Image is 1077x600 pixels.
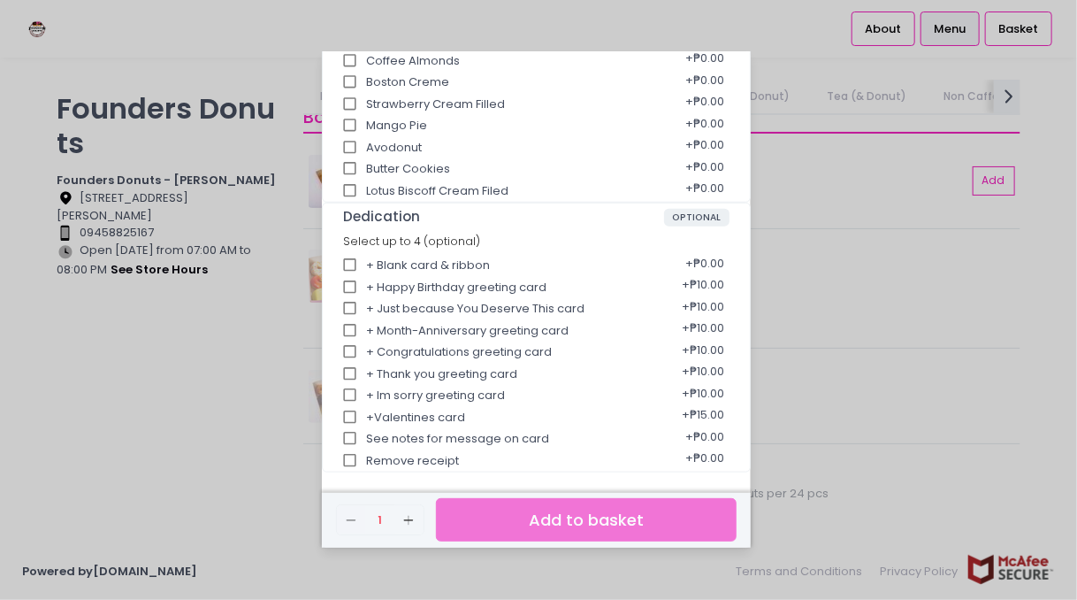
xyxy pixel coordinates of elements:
div: + ₱10.00 [676,358,729,391]
div: + ₱10.00 [676,335,729,369]
div: + ₱0.00 [679,65,729,99]
button: Add to basket [436,498,737,542]
div: + ₱10.00 [676,314,729,348]
span: Select up to 4 (optional) [343,234,480,249]
div: + ₱10.00 [676,292,729,326]
span: OPTIONAL [664,209,730,227]
div: + ₱15.00 [676,401,729,435]
div: + ₱0.00 [679,444,729,478]
div: + ₱10.00 [676,379,729,412]
div: + ₱0.00 [679,88,729,121]
div: + ₱10.00 [676,271,729,304]
div: + ₱0.00 [679,131,729,165]
div: + ₱0.00 [679,422,729,456]
span: Dedication [343,209,664,225]
div: + ₱0.00 [679,109,729,142]
div: + ₱0.00 [679,249,729,282]
div: + ₱0.00 [679,152,729,186]
div: + ₱0.00 [679,44,729,78]
div: + ₱0.00 [679,174,729,208]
